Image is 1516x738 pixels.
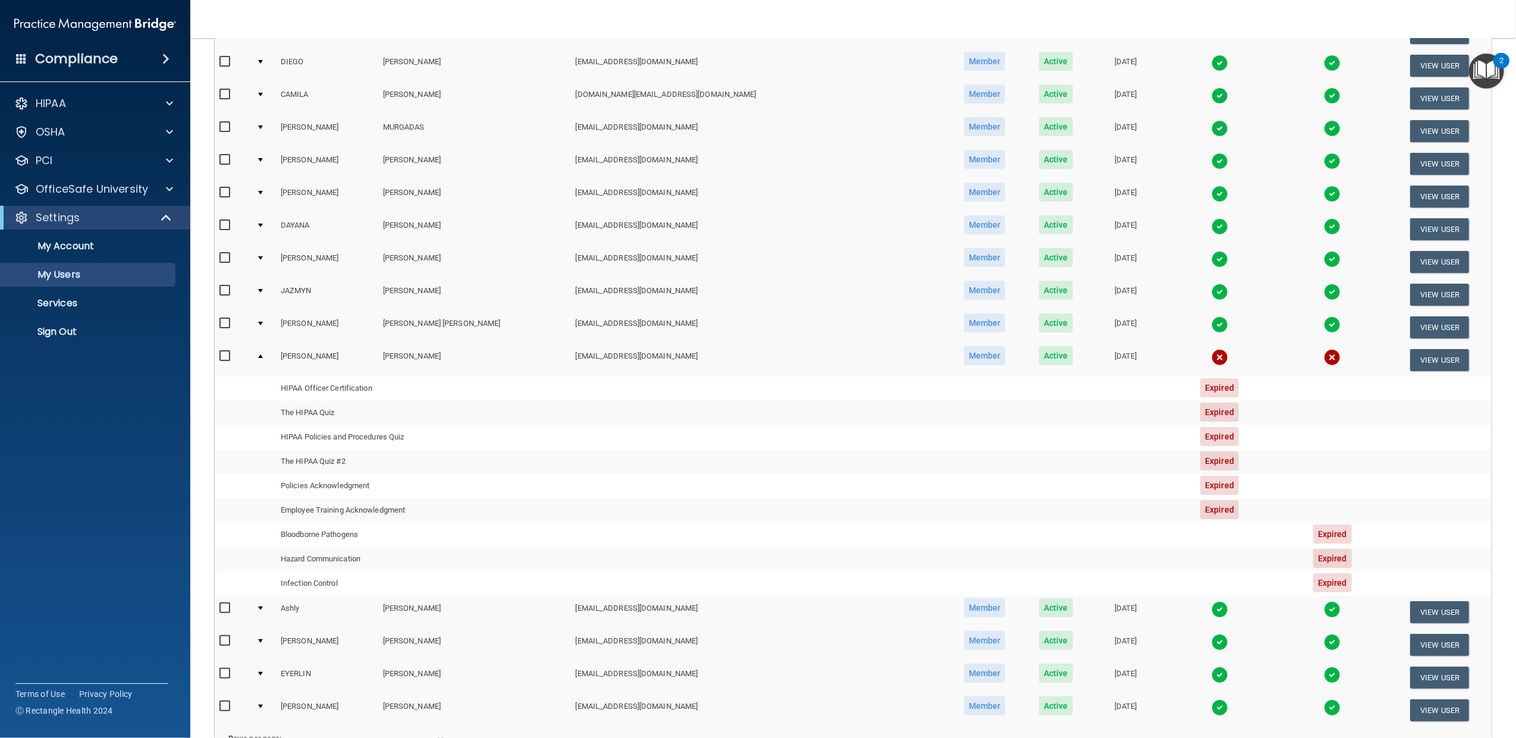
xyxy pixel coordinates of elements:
[964,117,1006,136] span: Member
[1410,87,1469,109] button: View User
[276,213,378,246] td: DAYANA
[571,344,946,376] td: [EMAIL_ADDRESS][DOMAIN_NAME]
[35,51,118,67] h4: Compliance
[1324,634,1341,651] img: tick.e7d51cea.svg
[8,240,170,252] p: My Account
[1088,694,1162,726] td: [DATE]
[1410,186,1469,208] button: View User
[1211,55,1228,71] img: tick.e7d51cea.svg
[1324,601,1341,618] img: tick.e7d51cea.svg
[1211,699,1228,716] img: tick.e7d51cea.svg
[1088,49,1162,82] td: [DATE]
[1324,120,1341,137] img: tick.e7d51cea.svg
[571,115,946,147] td: [EMAIL_ADDRESS][DOMAIN_NAME]
[1211,251,1228,268] img: tick.e7d51cea.svg
[378,180,571,213] td: [PERSON_NAME]
[1324,55,1341,71] img: tick.e7d51cea.svg
[276,694,378,726] td: [PERSON_NAME]
[571,147,946,180] td: [EMAIL_ADDRESS][DOMAIN_NAME]
[1410,153,1469,175] button: View User
[36,96,66,111] p: HIPAA
[1324,251,1341,268] img: tick.e7d51cea.svg
[964,664,1006,683] span: Member
[964,215,1006,234] span: Member
[1410,349,1469,371] button: View User
[378,246,571,278] td: [PERSON_NAME]
[1410,120,1469,142] button: View User
[276,661,378,694] td: EYERLIN
[1039,150,1073,169] span: Active
[1088,344,1162,376] td: [DATE]
[1211,667,1228,683] img: tick.e7d51cea.svg
[1200,427,1239,446] span: Expired
[1211,153,1228,169] img: tick.e7d51cea.svg
[571,311,946,344] td: [EMAIL_ADDRESS][DOMAIN_NAME]
[276,401,571,425] td: The HIPAA Quiz
[571,596,946,629] td: [EMAIL_ADDRESS][DOMAIN_NAME]
[276,498,571,523] td: Employee Training Acknowledgment
[378,147,571,180] td: [PERSON_NAME]
[1039,346,1073,365] span: Active
[276,523,571,547] td: Bloodborne Pathogens
[378,49,571,82] td: [PERSON_NAME]
[1039,631,1073,650] span: Active
[1211,634,1228,651] img: tick.e7d51cea.svg
[1200,403,1239,422] span: Expired
[1410,699,1469,721] button: View User
[1039,248,1073,267] span: Active
[276,82,378,115] td: CAMILA
[14,211,172,225] a: Settings
[1313,525,1352,544] span: Expired
[1211,349,1228,366] img: cross.ca9f0e7f.svg
[964,346,1006,365] span: Member
[964,84,1006,103] span: Member
[15,705,113,717] span: Ⓒ Rectangle Health 2024
[378,694,571,726] td: [PERSON_NAME]
[276,344,378,376] td: [PERSON_NAME]
[378,115,571,147] td: MURGADAS
[1039,52,1073,71] span: Active
[276,425,571,450] td: HIPAA Policies and Procedures Quiz
[378,629,571,661] td: [PERSON_NAME]
[571,49,946,82] td: [EMAIL_ADDRESS][DOMAIN_NAME]
[8,326,170,338] p: Sign Out
[14,125,173,139] a: OSHA
[378,82,571,115] td: [PERSON_NAME]
[276,311,378,344] td: [PERSON_NAME]
[964,183,1006,202] span: Member
[1088,278,1162,311] td: [DATE]
[276,278,378,311] td: JAZMYN
[14,153,173,168] a: PCI
[1211,120,1228,137] img: tick.e7d51cea.svg
[1324,699,1341,716] img: tick.e7d51cea.svg
[79,688,133,700] a: Privacy Policy
[1313,549,1352,568] span: Expired
[1324,284,1341,300] img: tick.e7d51cea.svg
[1324,349,1341,366] img: cross.ca9f0e7f.svg
[15,688,65,700] a: Terms of Use
[276,450,571,474] td: The HIPAA Quiz #2
[276,246,378,278] td: [PERSON_NAME]
[1324,218,1341,235] img: tick.e7d51cea.svg
[1088,147,1162,180] td: [DATE]
[964,150,1006,169] span: Member
[571,82,946,115] td: [DOMAIN_NAME][EMAIL_ADDRESS][DOMAIN_NAME]
[1410,284,1469,306] button: View User
[1211,284,1228,300] img: tick.e7d51cea.svg
[1039,696,1073,715] span: Active
[1410,601,1469,623] button: View User
[964,52,1006,71] span: Member
[1039,281,1073,300] span: Active
[276,180,378,213] td: [PERSON_NAME]
[571,629,946,661] td: [EMAIL_ADDRESS][DOMAIN_NAME]
[1039,84,1073,103] span: Active
[1324,186,1341,202] img: tick.e7d51cea.svg
[964,598,1006,617] span: Member
[964,248,1006,267] span: Member
[1311,654,1502,701] iframe: Drift Widget Chat Controller
[14,96,173,111] a: HIPAA
[8,269,170,281] p: My Users
[571,278,946,311] td: [EMAIL_ADDRESS][DOMAIN_NAME]
[964,313,1006,332] span: Member
[276,547,571,571] td: Hazard Communication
